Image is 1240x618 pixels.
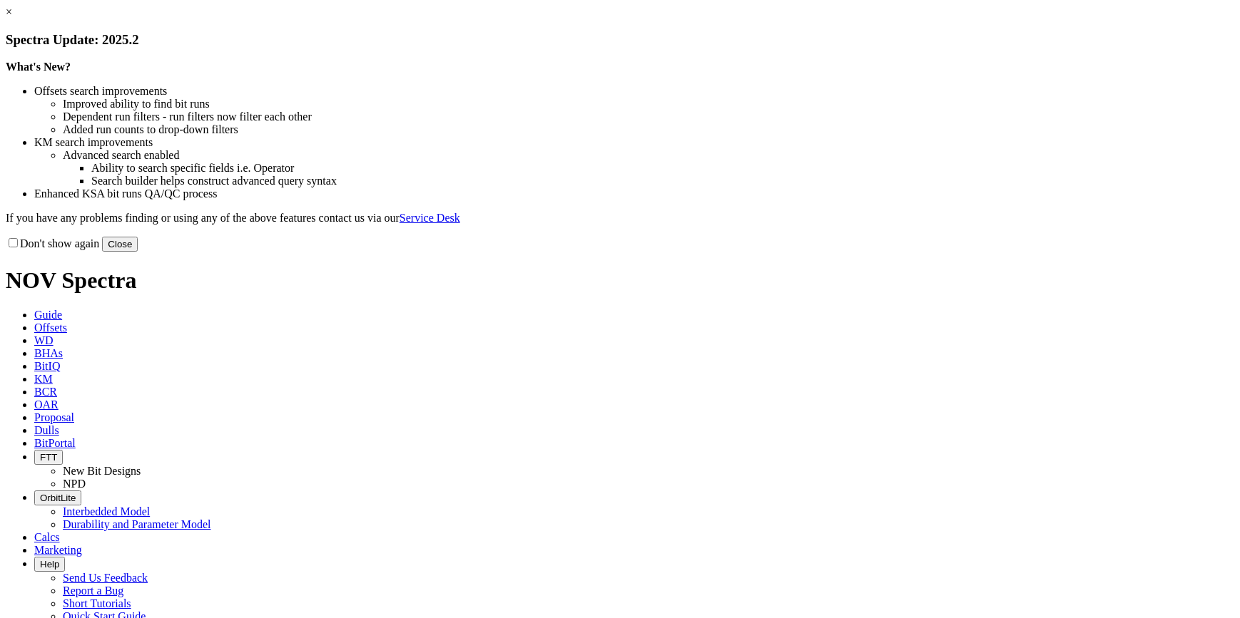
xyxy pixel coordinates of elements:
li: Search builder helps construct advanced query syntax [91,175,1234,187]
li: Dependent run filters - run filters now filter each other [63,110,1234,123]
a: NPD [63,478,86,490]
span: BCR [34,386,57,398]
strong: What's New? [6,61,71,73]
a: Interbedded Model [63,505,150,517]
h3: Spectra Update: 2025.2 [6,32,1234,48]
li: Ability to search specific fields i.e. Operator [91,162,1234,175]
a: × [6,6,12,18]
span: Offsets [34,321,67,334]
li: Improved ability to find bit runs [63,98,1234,110]
input: Don't show again [9,238,18,247]
span: KM [34,373,53,385]
li: KM search improvements [34,136,1234,149]
a: Short Tutorials [63,597,131,609]
h1: NOV Spectra [6,267,1234,294]
span: BitPortal [34,437,76,449]
li: Added run counts to drop-down filters [63,123,1234,136]
button: Close [102,237,138,252]
label: Don't show again [6,237,99,249]
a: Service Desk [400,212,460,224]
span: BitIQ [34,360,60,372]
a: New Bit Designs [63,465,141,477]
li: Offsets search improvements [34,85,1234,98]
span: Help [40,559,59,570]
span: Guide [34,309,62,321]
a: Durability and Parameter Model [63,518,211,530]
a: Report a Bug [63,584,123,597]
span: Calcs [34,531,60,543]
span: Proposal [34,411,74,423]
span: OrbitLite [40,493,76,503]
li: Enhanced KSA bit runs QA/QC process [34,187,1234,200]
span: FTT [40,452,57,463]
span: OAR [34,398,59,411]
a: Send Us Feedback [63,572,148,584]
span: Dulls [34,424,59,436]
li: Advanced search enabled [63,149,1234,162]
span: Marketing [34,544,82,556]
span: WD [34,334,54,346]
span: BHAs [34,347,63,359]
p: If you have any problems finding or using any of the above features contact us via our [6,212,1234,225]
